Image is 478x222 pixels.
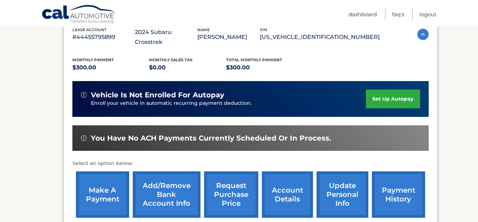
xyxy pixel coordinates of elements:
span: name [197,27,210,32]
a: update personal info [317,171,368,218]
p: #44455795899 [72,32,135,42]
span: lease account [72,27,107,32]
a: Dashboard [348,8,377,20]
p: $0.00 [149,63,226,73]
span: Total Monthly Payment [226,57,282,62]
span: vehicle is not enrolled for autopay [91,91,224,99]
p: $300.00 [72,63,149,73]
a: payment history [372,171,425,218]
a: make a payment [76,171,129,218]
img: accordion-active.svg [417,29,429,40]
a: Add/Remove bank account info [133,171,200,218]
p: Select an option below: [72,159,429,168]
p: [US_VEHICLE_IDENTIFICATION_NUMBER] [260,32,380,42]
a: set up autopay [366,90,420,108]
p: Enroll your vehicle in automatic recurring payment deduction. [91,99,366,107]
span: You have no ACH payments currently scheduled or in process. [91,134,331,143]
span: vin [260,27,267,32]
a: account details [262,171,313,218]
a: Logout [419,8,436,20]
img: alert-white.svg [81,92,87,98]
span: Monthly Payment [72,57,114,62]
p: $300.00 [226,63,303,73]
a: Cal Automotive [42,5,116,25]
p: [PERSON_NAME] [197,32,260,42]
a: request purchase price [204,171,258,218]
a: FAQ's [392,8,404,20]
span: Monthly sales Tax [149,57,193,62]
p: 2024 Subaru Crosstrek [135,27,197,47]
img: alert-white.svg [81,135,87,141]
